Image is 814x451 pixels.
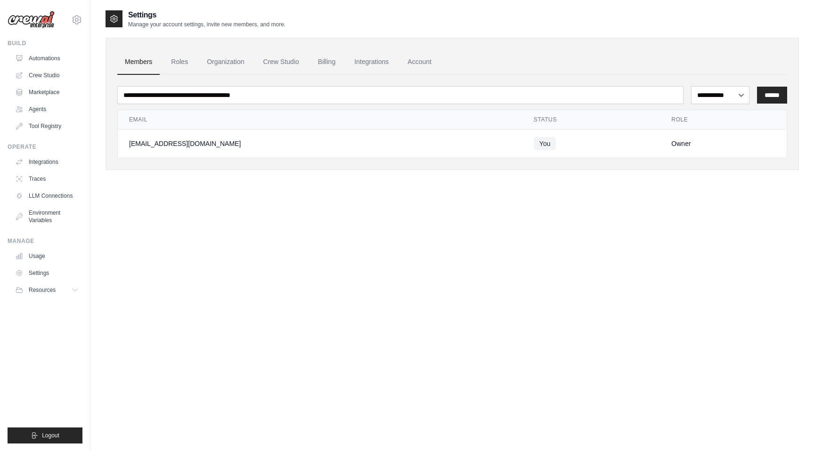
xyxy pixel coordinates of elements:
div: Owner [671,139,775,148]
div: Build [8,40,82,47]
a: Crew Studio [11,68,82,83]
p: Manage your account settings, invite new members, and more. [128,21,285,28]
a: Account [400,49,439,75]
a: Crew Studio [256,49,307,75]
a: Tool Registry [11,119,82,134]
a: Marketplace [11,85,82,100]
button: Resources [11,282,82,298]
span: Resources [29,286,56,294]
a: Settings [11,266,82,281]
a: Roles [163,49,195,75]
span: You [534,137,556,150]
a: Billing [310,49,343,75]
span: Logout [42,432,59,439]
a: Agents [11,102,82,117]
a: Integrations [347,49,396,75]
a: Usage [11,249,82,264]
img: Logo [8,11,55,29]
a: Automations [11,51,82,66]
div: Manage [8,237,82,245]
button: Logout [8,427,82,443]
a: Environment Variables [11,205,82,228]
h2: Settings [128,9,285,21]
div: Operate [8,143,82,151]
th: Role [660,110,787,129]
th: Status [522,110,660,129]
a: Integrations [11,154,82,169]
a: Members [117,49,160,75]
a: LLM Connections [11,188,82,203]
th: Email [118,110,522,129]
a: Organization [199,49,252,75]
a: Traces [11,171,82,186]
div: [EMAIL_ADDRESS][DOMAIN_NAME] [129,139,511,148]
